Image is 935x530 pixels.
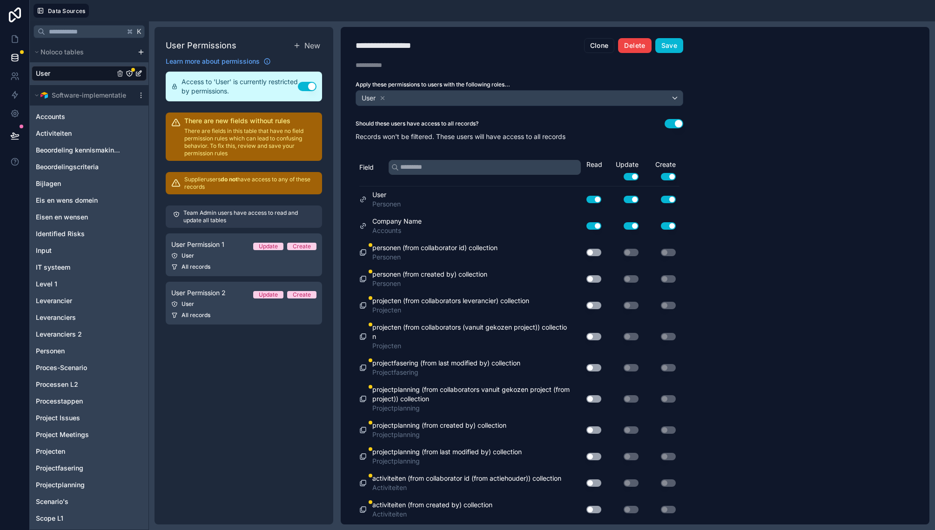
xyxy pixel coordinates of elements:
[48,7,86,14] span: Data Sources
[372,447,522,457] span: projectplanning (from last modified by) collection
[221,176,237,183] strong: do not
[372,368,520,377] span: Projectfasering
[372,341,570,351] span: Projecten
[36,413,80,423] span: Project Issues
[32,159,147,174] div: Beoordelingscriteria
[32,277,147,291] div: Level 1
[32,444,147,459] div: Projecten
[182,311,210,319] span: All records
[36,430,89,439] span: Project Meetings
[372,358,520,368] span: projectfasering (from last modified by) collection
[36,346,65,356] span: Personen
[372,421,506,430] span: projectplanning (from created by) collection
[372,217,422,226] span: Company Name
[32,360,147,375] div: Proces-Scenario
[32,243,147,258] div: Input
[372,199,401,209] span: Personen
[184,176,316,191] p: Supplier users have access to any of these records
[372,385,570,404] span: projectplanning (from collaborators vanuit gekozen project (from project)) collection
[36,397,83,406] span: Processtappen
[32,344,147,358] div: Personen
[36,212,88,222] span: Eisen en wensen
[36,146,124,155] span: Beoordeling kennismakingsgesprekken
[36,514,63,523] span: Scope L1
[171,252,316,259] div: User
[36,112,65,121] span: Accounts
[171,300,316,308] div: User
[34,4,89,18] button: Data Sources
[372,510,492,519] span: Activiteiten
[32,126,147,141] div: Activiteiten
[36,279,57,289] span: Level 1
[166,233,322,276] a: User Permission 1UpdateCreateUserAll records
[32,427,147,442] div: Project Meetings
[32,176,147,191] div: Bijlagen
[36,363,87,372] span: Proces-Scenario
[32,210,147,225] div: Eisen en wensen
[372,190,401,199] span: User
[356,81,683,88] label: Apply these permissions to users with the following roles...
[32,461,147,476] div: Projectfasering
[359,163,374,172] span: Field
[32,494,147,509] div: Scenario's
[32,293,147,308] div: Leverancier
[372,323,570,341] span: projecten (from collaborators (vanuit gekozen project)) collection
[36,296,72,305] span: Leverancier
[30,42,148,530] div: scrollable content
[32,89,134,102] button: Airtable LogoSoftware-implementatie
[655,38,683,53] button: Save
[40,47,84,57] span: Noloco tables
[36,162,99,172] span: Beoordelingscriteria
[36,263,70,272] span: IT systeem
[293,243,311,250] div: Create
[36,497,68,506] span: Scenario's
[36,330,82,339] span: Leveranciers 2
[166,57,271,66] a: Learn more about permissions
[372,404,570,413] span: Projectplanning
[372,252,498,262] span: Personen
[166,39,236,52] h1: User Permissions
[304,40,320,51] span: New
[166,282,322,325] a: User Permission 2UpdateCreateUserAll records
[372,305,529,315] span: Projecten
[32,66,147,81] div: User
[171,288,226,298] span: User Permission 2
[259,243,278,250] div: Update
[32,327,147,342] div: Leveranciers 2
[32,226,147,241] div: Identified Risks
[372,500,492,510] span: activiteiten (from created by) collection
[32,46,134,59] button: Noloco tables
[293,291,311,298] div: Create
[372,430,506,439] span: Projectplanning
[182,263,210,271] span: All records
[356,132,683,141] p: Records won't be filtered. These users will have access to all records
[362,93,376,103] span: User
[32,377,147,392] div: Processen L2
[36,313,76,322] span: Leveranciers
[36,229,85,238] span: Identified Risks
[36,380,78,389] span: Processen L2
[372,483,561,492] span: Activiteiten
[36,179,61,188] span: Bijlagen
[584,38,615,53] button: Clone
[372,270,487,279] span: personen (from created by) collection
[32,193,147,208] div: Eis en wens domein
[32,411,147,425] div: Project Issues
[32,511,147,526] div: Scope L1
[32,394,147,409] div: Processtappen
[372,296,529,305] span: projecten (from collaborators leverancier) collection
[36,246,52,255] span: Input
[136,28,142,35] span: K
[356,90,683,106] button: User
[372,279,487,288] span: Personen
[182,77,298,96] span: Access to 'User' is currently restricted by permissions.
[372,457,522,466] span: Projectplanning
[36,480,85,490] span: Projectplanning
[32,477,147,492] div: Projectplanning
[356,120,478,127] label: Should these users have access to all records?
[52,91,126,100] span: Software-implementatie
[32,260,147,275] div: IT systeem
[171,240,224,249] span: User Permission 1
[32,310,147,325] div: Leveranciers
[259,291,278,298] div: Update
